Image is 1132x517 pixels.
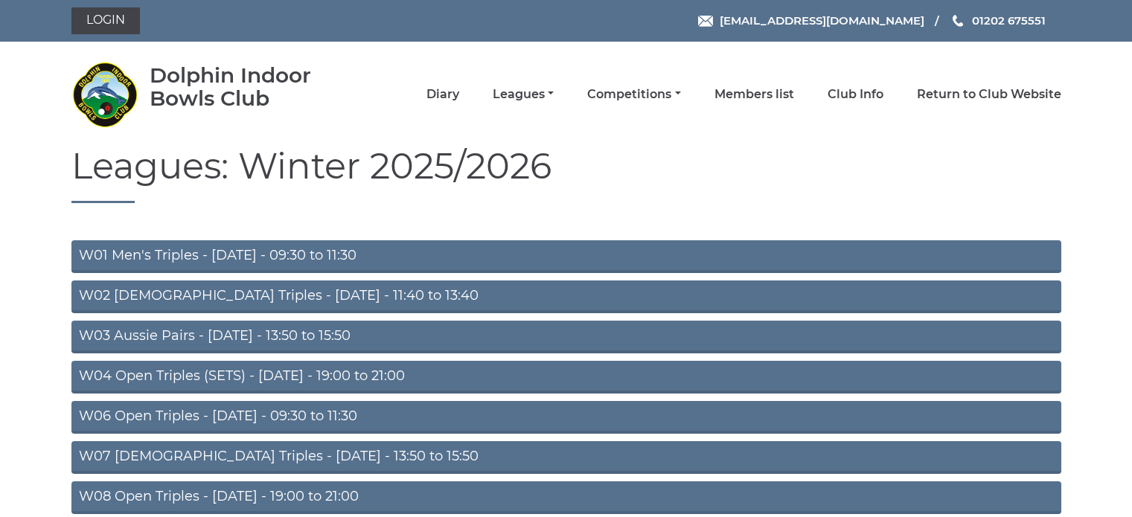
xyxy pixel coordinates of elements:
a: Diary [426,86,459,103]
img: Email [698,16,713,27]
a: Competitions [587,86,680,103]
a: Email [EMAIL_ADDRESS][DOMAIN_NAME] [698,12,924,29]
a: W02 [DEMOGRAPHIC_DATA] Triples - [DATE] - 11:40 to 13:40 [71,280,1061,313]
a: W04 Open Triples (SETS) - [DATE] - 19:00 to 21:00 [71,361,1061,394]
a: Return to Club Website [917,86,1061,103]
a: Club Info [828,86,883,103]
img: Phone us [953,15,963,27]
div: Dolphin Indoor Bowls Club [150,64,354,110]
a: Members list [714,86,794,103]
a: Login [71,7,140,34]
a: W01 Men's Triples - [DATE] - 09:30 to 11:30 [71,240,1061,273]
h1: Leagues: Winter 2025/2026 [71,147,1061,203]
span: 01202 675551 [972,13,1046,28]
a: W07 [DEMOGRAPHIC_DATA] Triples - [DATE] - 13:50 to 15:50 [71,441,1061,474]
img: Dolphin Indoor Bowls Club [71,61,138,128]
a: Leagues [493,86,554,103]
a: W08 Open Triples - [DATE] - 19:00 to 21:00 [71,481,1061,514]
a: W06 Open Triples - [DATE] - 09:30 to 11:30 [71,401,1061,434]
span: [EMAIL_ADDRESS][DOMAIN_NAME] [720,13,924,28]
a: Phone us 01202 675551 [950,12,1046,29]
a: W03 Aussie Pairs - [DATE] - 13:50 to 15:50 [71,321,1061,353]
